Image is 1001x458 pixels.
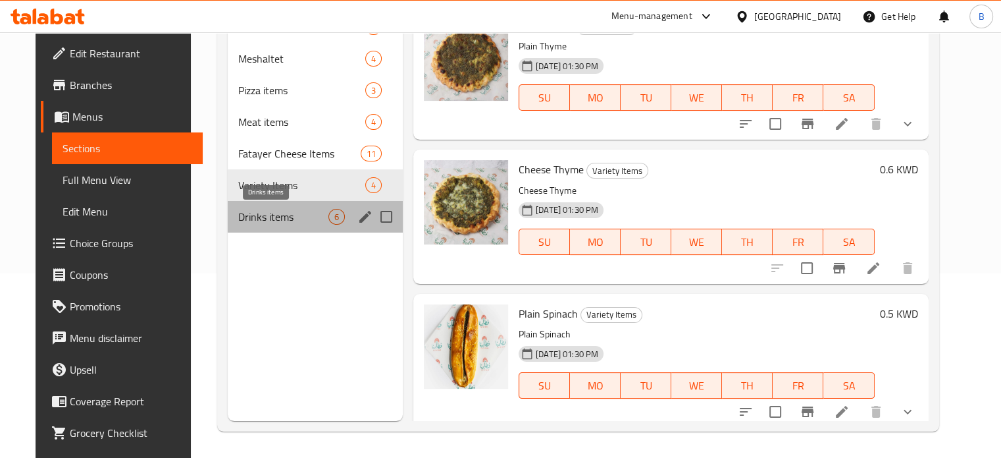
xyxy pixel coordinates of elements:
[365,51,382,67] div: items
[829,233,869,252] span: SA
[70,330,192,346] span: Menu disclaimer
[228,201,403,233] div: Drinks items6edit
[519,38,875,55] p: Plain Thyme
[587,163,648,179] span: Variety Items
[671,84,722,111] button: WE
[424,160,508,244] img: Cheese Thyme
[727,233,767,252] span: TH
[778,376,818,395] span: FR
[238,146,361,161] span: Fatayer Cheese Items
[834,116,850,132] a: Edit menu item
[41,38,203,69] a: Edit Restaurant
[361,148,381,160] span: 11
[880,16,918,35] h6: 0.4 KWD
[41,101,203,132] a: Menus
[793,254,821,282] span: Select to update
[41,386,203,417] a: Coverage Report
[228,106,403,138] div: Meat items4
[530,204,603,216] span: [DATE] 01:30 PM
[865,260,881,276] a: Edit menu item
[778,233,818,252] span: FR
[228,169,403,201] div: Variety Items4
[41,259,203,291] a: Coupons
[519,84,570,111] button: SU
[570,372,621,399] button: MO
[823,229,874,255] button: SA
[575,233,615,252] span: MO
[773,84,823,111] button: FR
[823,252,855,284] button: Branch-specific-item
[41,354,203,386] a: Upsell
[525,376,565,395] span: SU
[366,116,381,129] span: 4
[366,179,381,192] span: 4
[365,114,382,130] div: items
[671,229,722,255] button: WE
[880,160,918,179] h6: 0.6 KWD
[63,140,192,156] span: Sections
[70,235,192,251] span: Choice Groups
[70,425,192,441] span: Grocery Checklist
[621,372,671,399] button: TU
[722,84,773,111] button: TH
[773,229,823,255] button: FR
[730,108,761,140] button: sort-choices
[860,108,892,140] button: delete
[530,60,603,72] span: [DATE] 01:30 PM
[355,207,375,227] button: edit
[238,82,365,98] span: Pizza items
[52,164,203,196] a: Full Menu View
[575,376,615,395] span: MO
[228,6,403,238] nav: Menu sections
[677,233,717,252] span: WE
[530,348,603,360] span: [DATE] 01:30 PM
[328,209,345,225] div: items
[621,229,671,255] button: TU
[900,404,915,420] svg: Show Choices
[671,372,722,399] button: WE
[70,77,192,93] span: Branches
[70,45,192,61] span: Edit Restaurant
[792,108,823,140] button: Branch-specific-item
[365,177,382,193] div: items
[829,88,869,107] span: SA
[626,376,666,395] span: TU
[621,84,671,111] button: TU
[72,109,192,125] span: Menus
[626,88,666,107] span: TU
[722,229,773,255] button: TH
[424,16,508,101] img: Plain Thyme
[754,9,841,24] div: [GEOGRAPHIC_DATA]
[727,88,767,107] span: TH
[586,163,648,179] div: Variety Items
[626,233,666,252] span: TU
[778,88,818,107] span: FR
[677,376,717,395] span: WE
[238,114,365,130] span: Meat items
[41,417,203,449] a: Grocery Checklist
[366,84,381,97] span: 3
[41,322,203,354] a: Menu disclaimer
[761,398,789,426] span: Select to update
[823,84,874,111] button: SA
[41,69,203,101] a: Branches
[366,53,381,65] span: 4
[519,159,584,179] span: Cheese Thyme
[525,88,565,107] span: SU
[730,396,761,428] button: sort-choices
[880,304,918,323] h6: 0.5 KWD
[238,51,365,67] span: Meshaltet
[52,132,203,164] a: Sections
[570,84,621,111] button: MO
[329,211,344,223] span: 6
[41,291,203,322] a: Promotions
[519,183,875,199] p: Cheese Thyme
[570,229,621,255] button: MO
[519,304,578,324] span: Plain Spinach
[823,372,874,399] button: SA
[70,299,192,314] span: Promotions
[892,252,923,284] button: delete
